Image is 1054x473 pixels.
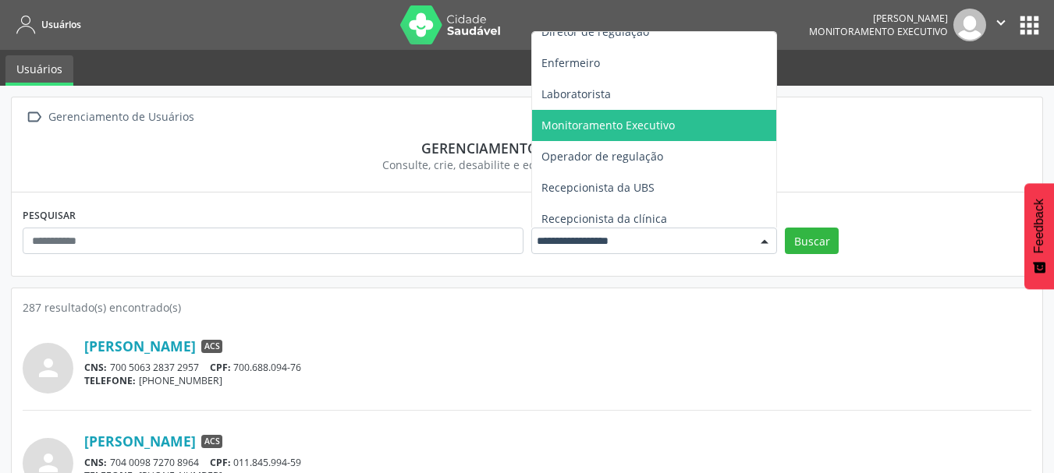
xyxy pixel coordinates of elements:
span: Recepcionista da clínica [541,211,667,226]
button: apps [1016,12,1043,39]
div: 700 5063 2837 2957 700.688.094-76 [84,361,1031,374]
label: PESQUISAR [23,203,76,228]
span: TELEFONE: [84,374,136,387]
span: CPF: [210,456,231,469]
div: [PHONE_NUMBER] [84,374,1031,387]
a: Usuários [11,12,81,37]
span: Recepcionista da UBS [541,180,655,195]
span: Feedback [1032,199,1046,253]
span: CNS: [84,456,107,469]
span: Laboratorista [541,86,611,101]
i:  [992,14,1010,31]
span: ACS [201,340,222,354]
div: Consulte, crie, desabilite e edite os usuários do sistema [34,157,1020,173]
div: Gerenciamento de usuários [34,139,1020,157]
a: [PERSON_NAME] [84,337,196,355]
div: Gerenciamento de Usuários [45,106,197,129]
img: img [953,9,986,41]
div: 287 resultado(s) encontrado(s) [23,299,1031,316]
div: 704 0098 7270 8964 011.845.994-59 [84,456,1031,469]
a: [PERSON_NAME] [84,432,196,450]
span: Monitoramento Executivo [541,118,675,132]
button: Feedback - Mostrar pesquisa [1024,183,1054,289]
button:  [986,9,1016,41]
span: Usuários [41,18,81,31]
span: CNS: [84,361,107,374]
a:  Gerenciamento de Usuários [23,106,197,129]
span: Operador de regulação [541,149,663,164]
i: person [34,354,62,382]
a: Usuários [5,55,73,86]
i:  [23,106,45,129]
span: ACS [201,435,222,449]
span: CPF: [210,361,231,374]
span: Enfermeiro [541,55,600,70]
div: [PERSON_NAME] [809,12,948,25]
span: Diretor de regulação [541,24,649,39]
span: Monitoramento Executivo [809,25,948,38]
button: Buscar [785,228,839,254]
